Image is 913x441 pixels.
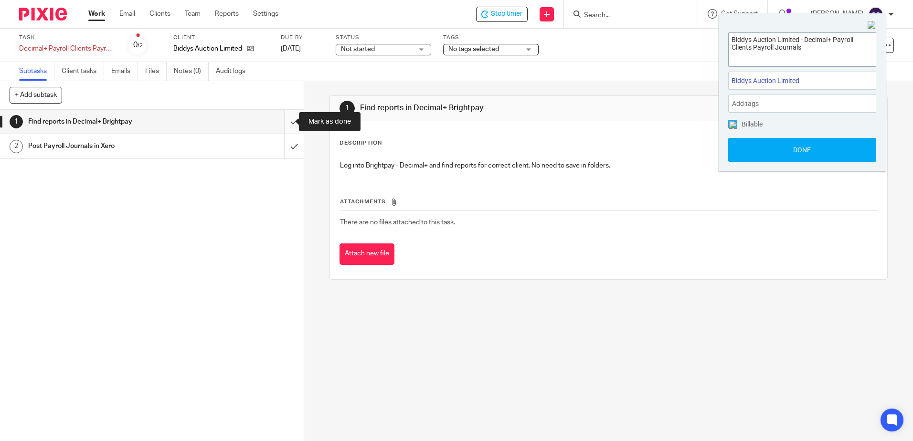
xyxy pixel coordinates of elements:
label: Tags [443,34,539,42]
a: Files [145,62,167,81]
span: [DATE] [281,45,301,52]
label: Due by [281,34,324,42]
h1: Find reports in Decimal+ Brightpay [360,103,629,113]
div: Biddys Auction Limited - Decimal+ Payroll Clients Payroll Journals [476,7,528,22]
a: Emails [111,62,138,81]
label: Task [19,34,115,42]
div: 0 [133,40,143,51]
p: Description [340,139,382,147]
a: Email [119,9,135,19]
span: There are no files attached to this task. [340,219,455,226]
span: Attachments [340,199,386,204]
a: Reports [215,9,239,19]
button: Done [728,138,876,162]
a: Work [88,9,105,19]
img: svg%3E [868,7,883,22]
p: Log into Brightpay - Decimal+ and find reports for correct client. No need to save in folders. [340,161,877,170]
textarea: Biddys Auction Limited - Decimal+ Payroll Clients Payroll Journals [729,33,876,64]
button: Attach new file [340,243,394,265]
a: Clients [149,9,170,19]
div: 1 [10,115,23,128]
span: Billable [742,121,763,127]
img: checked.png [729,121,737,129]
div: Decimal+ Payroll Clients Payroll Journals [19,44,115,53]
span: Biddys Auction Limited [732,76,852,86]
p: [PERSON_NAME] [811,9,863,19]
span: Get Support [721,10,758,17]
span: Stop timer [491,9,522,19]
a: Team [185,9,201,19]
div: Project: Biddys Auction Limited [728,72,876,90]
img: Close [868,21,876,30]
label: Status [336,34,431,42]
a: Audit logs [216,62,253,81]
h1: Post Payroll Journals in Xero [28,139,192,153]
div: 1 [340,101,355,116]
span: Add tags [732,96,764,111]
small: /2 [138,43,143,48]
input: Search [583,11,669,20]
a: Subtasks [19,62,54,81]
div: 2 [10,140,23,153]
img: Pixie [19,8,67,21]
span: Not started [341,46,375,52]
a: Settings [253,9,278,19]
span: No tags selected [448,46,499,52]
button: + Add subtask [10,87,62,103]
a: Client tasks [62,62,104,81]
p: Biddys Auction Limited [173,44,242,53]
h1: Find reports in Decimal+ Brightpay [28,115,192,129]
label: Client [173,34,269,42]
a: Notes (0) [174,62,209,81]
